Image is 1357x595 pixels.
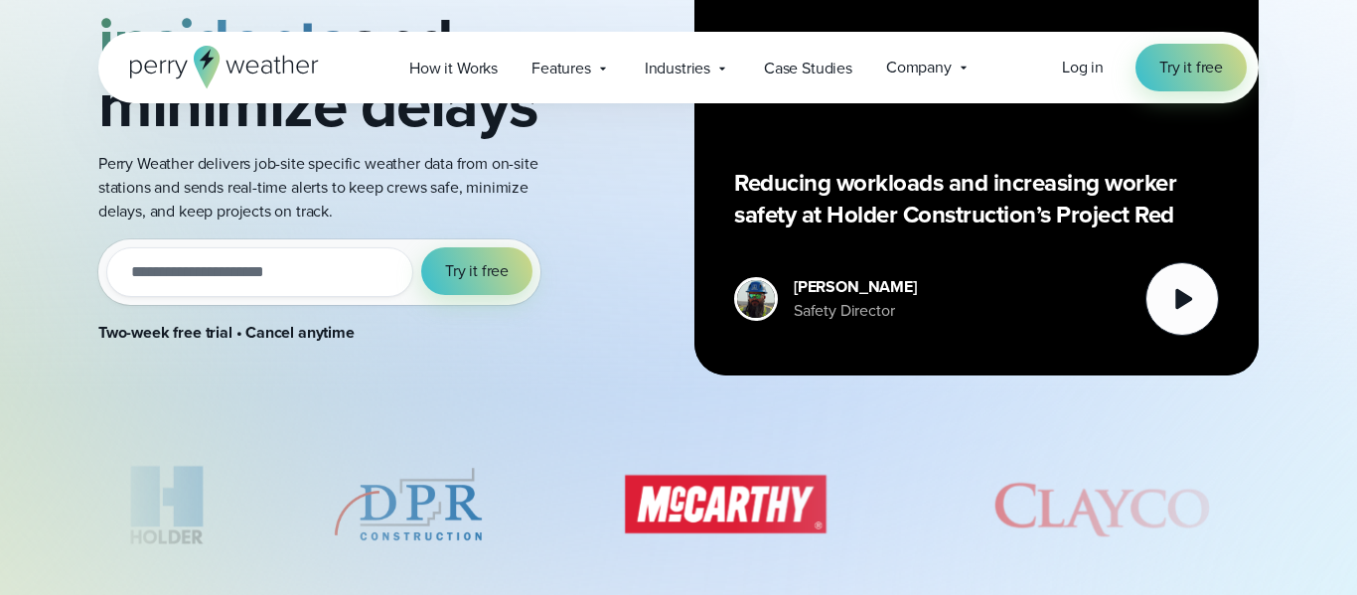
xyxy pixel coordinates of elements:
[886,56,952,79] span: Company
[98,455,1259,564] div: slideshow
[98,321,355,344] strong: Two-week free trial • Cancel anytime
[961,455,1243,554] div: 5 of 8
[583,455,865,554] img: McCarthy.svg
[645,57,710,80] span: Industries
[1159,56,1223,79] span: Try it free
[747,48,869,88] a: Case Studies
[734,167,1219,230] p: Reducing workloads and increasing worker safety at Holder Construction’s Project Red
[102,455,232,554] img: Holder.svg
[445,259,509,283] span: Try it free
[392,48,515,88] a: How it Works
[961,455,1243,554] img: Clayco.svg
[1135,44,1247,91] a: Try it free
[421,247,532,295] button: Try it free
[98,152,563,223] p: Perry Weather delivers job-site specific weather data from on-site stations and sends real-time a...
[583,455,865,554] div: 4 of 8
[764,57,852,80] span: Case Studies
[102,455,232,554] div: 2 of 8
[329,455,488,554] div: 3 of 8
[329,455,488,554] img: DPR-Construction.svg
[531,57,591,80] span: Features
[794,275,917,299] div: [PERSON_NAME]
[737,280,775,318] img: Merco Chantres Headshot
[794,299,917,323] div: Safety Director
[1062,56,1104,78] span: Log in
[1062,56,1104,79] a: Log in
[409,57,498,80] span: How it Works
